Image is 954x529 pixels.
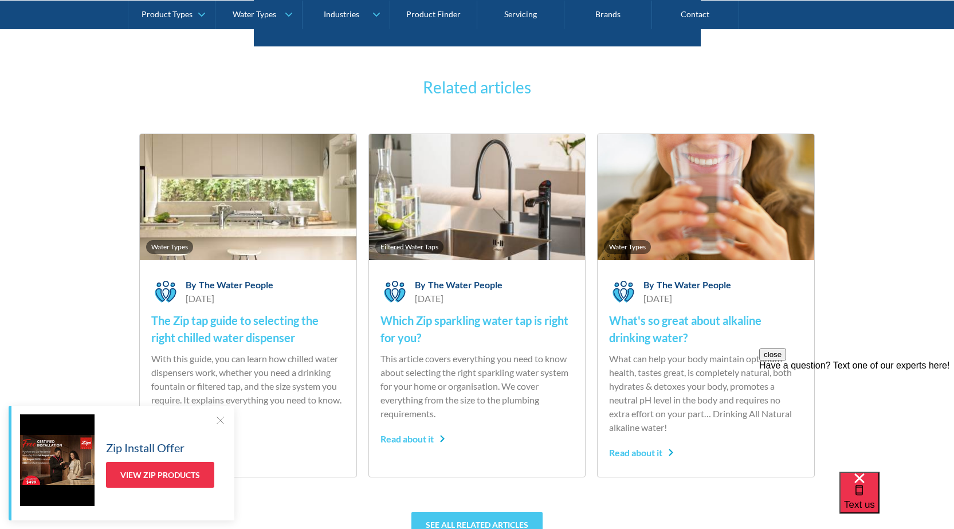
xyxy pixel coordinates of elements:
[186,279,197,290] div: By
[657,279,731,290] div: The Water People
[368,134,586,477] a: Filtered Water TapsWhich Zip sparkling water tap is right for you?ByThe Water People[DATE]Which Z...
[311,75,643,99] h3: Related articles
[609,446,674,460] div: Read about it
[140,134,356,260] img: The Zip tap guide to selecting the right chilled water dispenser
[643,279,654,290] div: By
[609,242,646,252] div: Water Types
[380,432,445,446] div: Read about it
[415,279,426,290] div: By
[324,9,359,19] div: Industries
[199,279,273,290] div: The Water People
[369,134,586,260] img: Which Zip sparkling water tap is right for you?
[186,292,273,305] div: [DATE]
[380,352,574,421] p: This article covers everything you need to know about selecting the right sparkling water system ...
[598,134,814,260] img: What's So Great About Alkaline Drinking Water?
[380,312,574,346] h4: Which Zip sparkling water tap is right for you?
[233,9,276,19] div: Water Types
[415,292,502,305] div: [DATE]
[106,462,214,488] a: View Zip Products
[151,312,345,346] h4: The Zip tap guide to selecting the right chilled water dispenser
[759,348,954,486] iframe: podium webchat widget prompt
[139,134,357,477] a: Water TypesThe Zip tap guide to selecting the right chilled water dispenserByThe Water People[DAT...
[609,312,803,346] h4: What's so great about alkaline drinking water?
[380,242,438,252] div: Filtered Water Taps
[428,279,502,290] div: The Water People
[609,352,803,434] p: What can help your body maintain optimum health, tastes great, is completely natural, both hydrat...
[20,414,95,506] img: Zip Install Offer
[839,472,954,529] iframe: podium webchat widget bubble
[643,292,731,305] div: [DATE]
[106,439,184,456] h5: Zip Install Offer
[142,9,193,19] div: Product Types
[151,242,188,252] div: Water Types
[151,352,345,407] p: With this guide, you can learn how chilled water dispensers work, whether you need a drinking fou...
[597,134,815,477] a: Water TypesWhat's So Great About Alkaline Drinking Water?ByThe Water People[DATE]What's so great ...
